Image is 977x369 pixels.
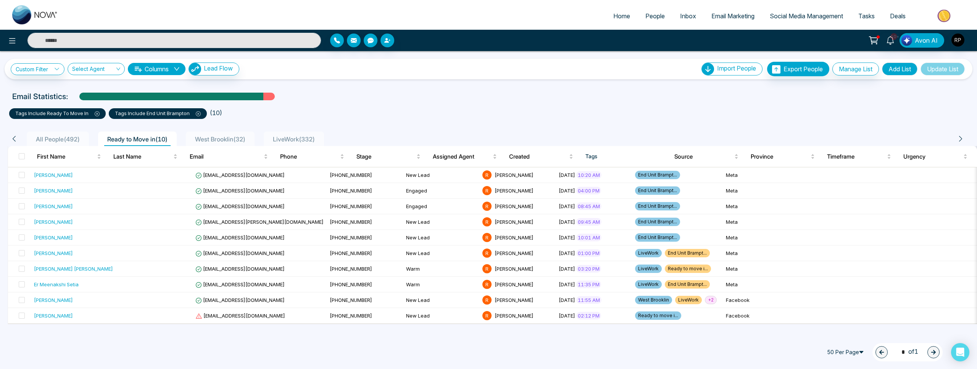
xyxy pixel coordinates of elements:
[717,64,756,72] span: Import People
[330,266,372,272] span: [PHONE_NUMBER]
[784,65,823,73] span: Export People
[903,152,962,161] span: Urgency
[495,250,534,256] span: [PERSON_NAME]
[195,219,324,225] span: [EMAIL_ADDRESS][PERSON_NAME][DOMAIN_NAME]
[280,152,339,161] span: Phone
[403,245,479,261] td: New Lead
[174,66,180,72] span: down
[635,186,680,195] span: End Unit Brampt...
[576,312,601,319] span: 02:12 PM
[12,5,58,24] img: Nova CRM Logo
[723,292,799,308] td: Facebook
[495,219,534,225] span: [PERSON_NAME]
[723,183,799,199] td: Meta
[195,234,285,241] span: [EMAIL_ADDRESS][DOMAIN_NAME]
[674,152,733,161] span: Source
[403,167,479,183] td: New Lead
[34,281,79,288] div: Er Meenakshi Setia
[613,12,630,20] span: Home
[858,12,875,20] span: Tasks
[770,12,843,20] span: Social Media Management
[751,152,809,161] span: Province
[559,281,575,287] span: [DATE]
[559,266,575,272] span: [DATE]
[576,218,601,226] span: 09:45 AM
[15,110,100,117] p: tags include Ready to move in
[403,308,479,324] td: New Lead
[668,146,745,167] th: Source
[672,9,704,23] a: Inbox
[107,146,184,167] th: Last Name
[433,152,491,161] span: Assigned Agent
[951,343,969,361] div: Open Intercom Messenger
[34,265,113,273] div: [PERSON_NAME] [PERSON_NAME]
[195,313,285,319] span: [EMAIL_ADDRESS][DOMAIN_NAME]
[635,218,680,226] span: End Unit Brampt...
[34,249,73,257] div: [PERSON_NAME]
[723,214,799,230] td: Meta
[403,183,479,199] td: Engaged
[195,188,285,194] span: [EMAIL_ADDRESS][DOMAIN_NAME]
[403,277,479,292] td: Warm
[723,230,799,245] td: Meta
[427,146,503,167] th: Assigned Agent
[559,297,575,303] span: [DATE]
[34,187,73,194] div: [PERSON_NAME]
[34,234,73,241] div: [PERSON_NAME]
[482,186,492,195] span: R
[645,12,665,20] span: People
[270,135,318,143] span: LiveWork ( 332 )
[195,281,285,287] span: [EMAIL_ADDRESS][DOMAIN_NAME]
[210,108,222,117] li: ( 10 )
[33,135,83,143] span: All People ( 492 )
[11,63,64,75] a: Custom Filter
[576,171,601,179] span: 10:20 AM
[824,346,869,358] span: 50 Per Page
[350,146,427,167] th: Stage
[113,152,172,161] span: Last Name
[832,63,879,75] button: Manage List
[851,9,882,23] a: Tasks
[34,171,73,179] div: [PERSON_NAME]
[330,188,372,194] span: [PHONE_NUMBER]
[921,63,965,75] button: Update List
[189,63,201,75] img: Lead Flow
[635,233,680,242] span: End Unit Brampt...
[723,245,799,261] td: Meta
[495,172,534,178] span: [PERSON_NAME]
[704,9,762,23] a: Email Marketing
[330,219,372,225] span: [PHONE_NUMBER]
[190,152,262,161] span: Email
[185,63,239,75] a: Lead FlowLead Flow
[31,146,107,167] th: First Name
[579,146,669,167] th: Tags
[559,219,575,225] span: [DATE]
[34,218,73,226] div: [PERSON_NAME]
[330,281,372,287] span: [PHONE_NUMBER]
[482,280,492,289] span: R
[559,313,575,319] span: [DATE]
[330,234,372,241] span: [PHONE_NUMBER]
[705,296,717,304] span: + 2
[330,250,372,256] span: [PHONE_NUMBER]
[917,7,972,24] img: Market-place.gif
[503,146,579,167] th: Created
[184,146,274,167] th: Email
[195,203,285,209] span: [EMAIL_ADDRESS][DOMAIN_NAME]
[12,91,68,102] p: Email Statistics:
[495,266,534,272] span: [PERSON_NAME]
[482,217,492,226] span: R
[827,152,885,161] span: Timeframe
[576,249,601,257] span: 01:00 PM
[482,249,492,258] span: R
[606,9,638,23] a: Home
[34,296,73,304] div: [PERSON_NAME]
[195,297,285,303] span: [EMAIL_ADDRESS][DOMAIN_NAME]
[274,146,350,167] th: Phone
[635,202,680,210] span: End Unit Brampt...
[559,172,575,178] span: [DATE]
[34,202,73,210] div: [PERSON_NAME]
[635,265,662,273] span: LiveWork
[680,12,696,20] span: Inbox
[128,63,185,75] button: Columnsdown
